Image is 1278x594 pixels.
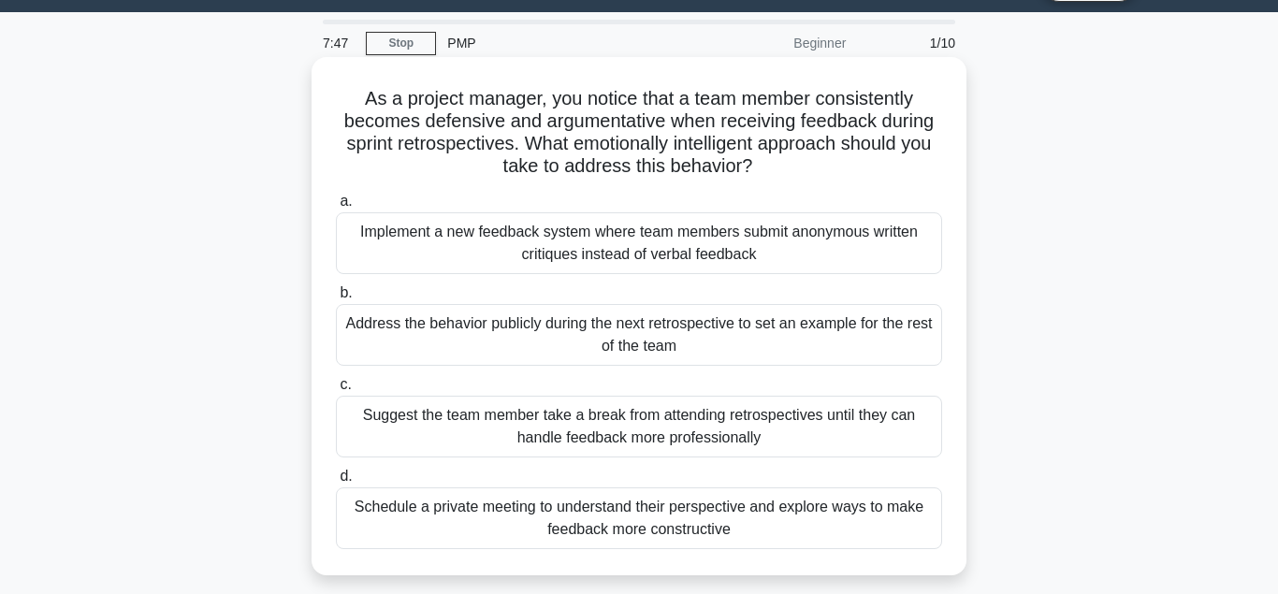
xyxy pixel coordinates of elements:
a: Stop [366,32,436,55]
span: b. [340,284,352,300]
div: Beginner [693,24,857,62]
div: Address the behavior publicly during the next retrospective to set an example for the rest of the... [336,304,942,366]
div: 1/10 [857,24,966,62]
div: Schedule a private meeting to understand their perspective and explore ways to make feedback more... [336,487,942,549]
div: Implement a new feedback system where team members submit anonymous written critiques instead of ... [336,212,942,274]
span: a. [340,193,352,209]
span: d. [340,468,352,484]
span: c. [340,376,351,392]
div: 7:47 [312,24,366,62]
div: Suggest the team member take a break from attending retrospectives until they can handle feedback... [336,396,942,457]
h5: As a project manager, you notice that a team member consistently becomes defensive and argumentat... [334,87,944,179]
div: PMP [436,24,693,62]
